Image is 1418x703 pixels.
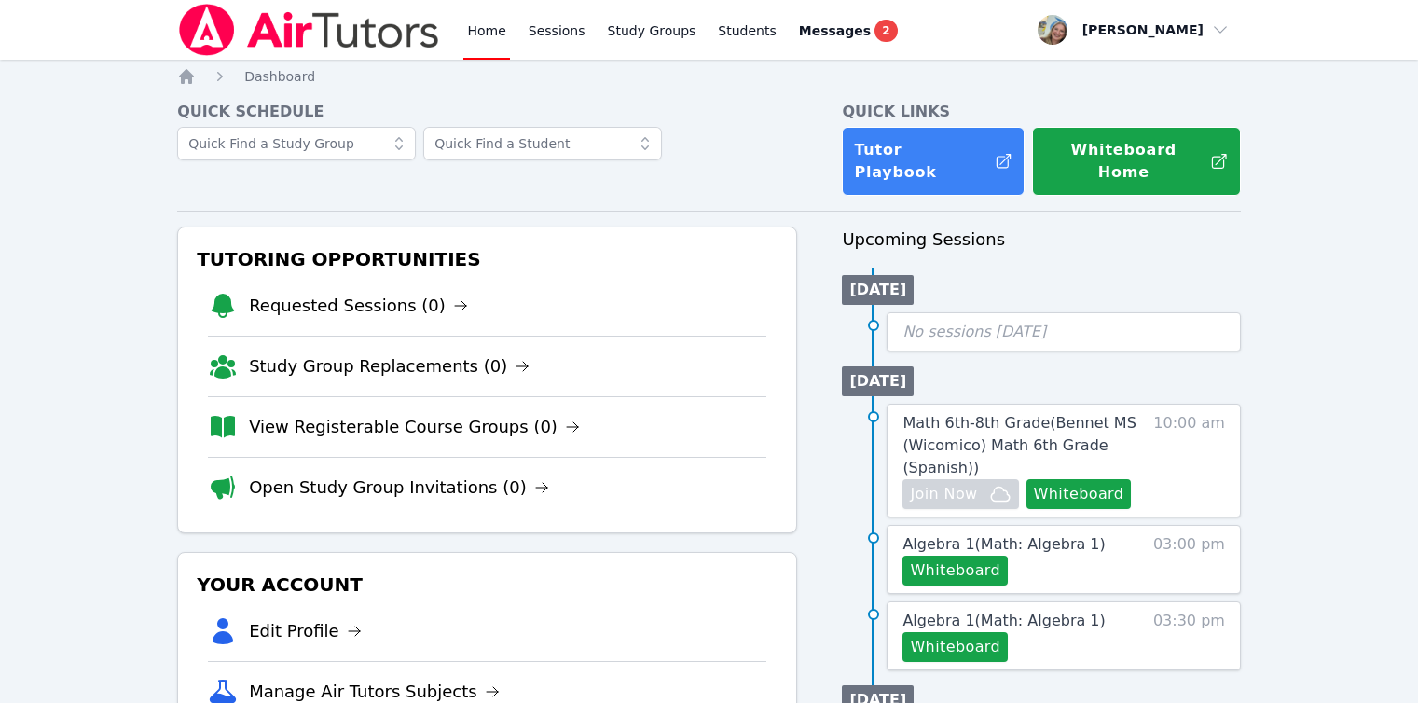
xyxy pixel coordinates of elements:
a: Requested Sessions (0) [249,293,468,319]
span: Join Now [910,483,977,505]
a: Algebra 1(Math: Algebra 1) [902,533,1105,556]
span: Algebra 1 ( Math: Algebra 1 ) [902,612,1105,629]
a: Math 6th-8th Grade(Bennet MS (Wicomico) Math 6th Grade (Spanish)) [902,412,1144,479]
a: Open Study Group Invitations (0) [249,475,549,501]
h3: Upcoming Sessions [842,227,1241,253]
span: Messages [799,21,871,40]
h3: Your Account [193,568,781,601]
button: Whiteboard [902,556,1008,586]
span: 10:00 am [1153,412,1225,509]
input: Quick Find a Study Group [177,127,416,160]
button: Whiteboard Home [1032,127,1241,196]
span: Dashboard [244,69,315,84]
button: Join Now [902,479,1018,509]
button: Whiteboard [902,632,1008,662]
h4: Quick Links [842,101,1241,123]
span: 03:30 pm [1153,610,1225,662]
span: Algebra 1 ( Math: Algebra 1 ) [902,535,1105,553]
li: [DATE] [842,275,914,305]
span: Math 6th-8th Grade ( Bennet MS (Wicomico) Math 6th Grade (Spanish) ) [902,414,1136,476]
span: 03:00 pm [1153,533,1225,586]
span: No sessions [DATE] [902,323,1046,340]
span: 2 [874,20,897,42]
li: [DATE] [842,366,914,396]
a: Edit Profile [249,618,362,644]
a: Tutor Playbook [842,127,1025,196]
h4: Quick Schedule [177,101,797,123]
button: Whiteboard [1026,479,1132,509]
nav: Breadcrumb [177,67,1241,86]
a: View Registerable Course Groups (0) [249,414,580,440]
a: Dashboard [244,67,315,86]
a: Study Group Replacements (0) [249,353,530,379]
h3: Tutoring Opportunities [193,242,781,276]
a: Algebra 1(Math: Algebra 1) [902,610,1105,632]
input: Quick Find a Student [423,127,662,160]
img: Air Tutors [177,4,441,56]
